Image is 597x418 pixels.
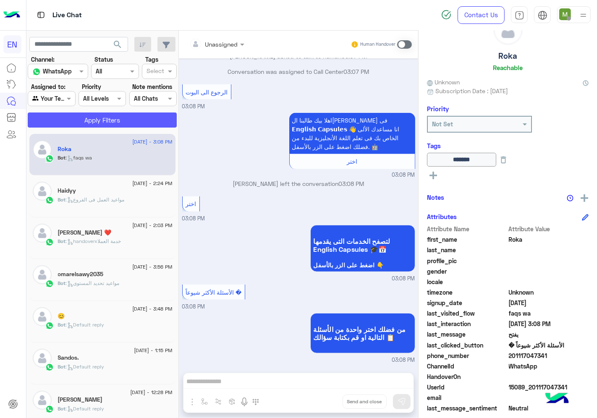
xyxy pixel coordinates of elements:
span: : Default reply [66,405,105,412]
img: WhatsApp [45,154,54,163]
span: Roka [509,235,589,244]
img: WhatsApp [45,405,54,413]
span: last_message_sentiment [427,404,507,413]
span: UserId [427,383,507,392]
span: 03:08 PM [182,303,205,310]
span: 2025-08-16T12:08:31.461Z [509,319,589,328]
button: search [107,37,128,55]
div: Select [145,66,164,77]
span: Subscription Date : [DATE] [435,86,508,95]
span: [DATE] - 2:24 PM [132,180,172,187]
span: الأسئلة الأكثر شيوعاً � [509,341,589,350]
span: اختر [186,200,196,207]
img: tab [538,10,547,20]
span: null [509,393,589,402]
span: Bot [58,321,66,328]
span: يفتح [509,330,589,339]
span: last_message [427,330,507,339]
span: 201117047341 [509,351,589,360]
span: من فضلك اختر واحدة من الأسئلة التالية او قم بكتابة سؤالك 📋 [314,325,412,341]
span: null [509,277,589,286]
img: notes [567,195,573,201]
h5: Mariam Ezzat [58,396,103,403]
img: defaultAdmin.png [33,349,52,368]
img: defaultAdmin.png [33,140,52,159]
span: : مواعيد العمل فى الفروع [66,196,125,203]
h5: Yasmine ❤️ [58,229,112,236]
div: EN [3,35,21,53]
button: Apply Filters [28,112,177,128]
img: WhatsApp [45,321,54,330]
span: signup_date [427,298,507,307]
span: faqs wa [509,309,589,318]
button: Send and close [343,394,387,409]
a: tab [511,6,528,24]
span: last_name [427,246,507,254]
a: Contact Us [458,6,505,24]
img: add [581,194,588,202]
span: 03:08 PM [392,356,415,364]
span: 03:08 PM [182,215,205,222]
span: الأسئلة الأكثر شيوعاً � [186,289,241,296]
img: hulul-logo.png [542,384,572,414]
span: phone_number [427,351,507,360]
h5: 😊 [58,313,65,320]
img: Logo [3,6,20,24]
span: 03:08 PM [392,275,415,283]
span: Bot [58,238,66,244]
img: WhatsApp [45,196,54,204]
span: 0 [509,404,589,413]
span: 03:07 PM [344,68,369,75]
span: : faqs wa [66,154,92,161]
h6: Notes [427,193,444,201]
span: Bot [58,154,66,161]
span: [DATE] - 1:15 PM [134,347,172,354]
span: last_visited_flow [427,309,507,318]
h5: Roka [498,51,517,61]
img: tab [515,10,524,20]
span: لتصفح الخدمات التى يقدمها English Capsules 🎓📅 [314,237,412,253]
label: Channel: [31,55,55,64]
label: Note mentions [132,82,172,91]
h5: omarelsawy2035 [58,271,104,278]
span: الرجوع الى البوت [186,89,228,96]
h6: Reachable [493,64,523,71]
label: Assigned to: [31,82,65,91]
span: : Default reply [66,363,105,370]
span: اختر [347,158,357,165]
span: Bot [58,196,66,203]
h5: Roka [58,146,72,153]
span: 03:08 PM [339,180,364,187]
label: Status [94,55,113,64]
img: spinner [441,10,451,20]
span: [DATE] - 12:28 PM [130,389,172,396]
span: [DATE] - 3:48 PM [132,305,172,313]
span: 03:08 PM [182,103,205,110]
span: search [113,39,123,50]
p: Live Chat [52,10,82,21]
small: Human Handover [360,41,395,48]
span: Attribute Value [509,225,589,233]
label: Tags [145,55,158,64]
span: HandoverOn [427,372,507,381]
label: Priority [82,82,101,91]
span: null [509,267,589,276]
h6: Tags [427,142,589,149]
img: userImage [559,8,571,20]
span: Bot [58,405,66,412]
h5: Sandos. [58,354,79,361]
span: ChannelId [427,362,507,371]
img: defaultAdmin.png [494,16,522,44]
span: null [509,372,589,381]
span: first_name [427,235,507,244]
h5: Haidyy [58,187,76,194]
img: defaultAdmin.png [33,224,52,243]
span: Unknown [509,288,589,297]
span: 2025-06-29T11:35:19.086Z [509,298,589,307]
span: 2 [509,362,589,371]
span: last_clicked_button [427,341,507,350]
span: : handoverخدمة العملاء [66,238,121,244]
span: Unknown [427,78,460,86]
span: [DATE] - 2:03 PM [132,222,172,229]
h6: Attributes [427,213,457,220]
